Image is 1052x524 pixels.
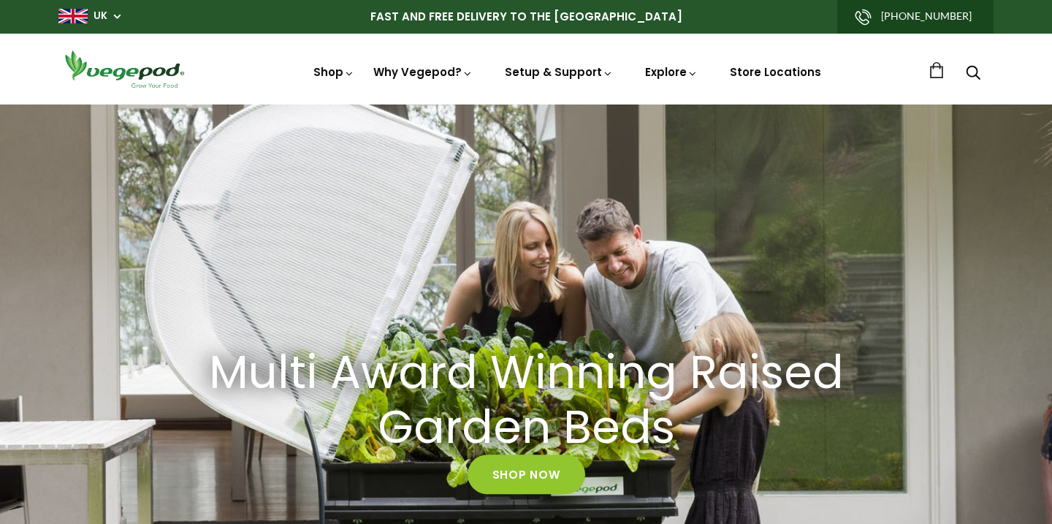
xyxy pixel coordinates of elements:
a: Shop Now [468,455,585,495]
a: Multi Award Winning Raised Garden Beds [179,346,873,455]
a: UK [94,9,107,23]
h2: Multi Award Winning Raised Garden Beds [197,346,855,455]
a: Store Locations [730,64,821,80]
img: gb_large.png [58,9,88,23]
a: Shop [313,64,354,80]
a: Explore [645,64,698,80]
a: Search [966,67,980,82]
a: Why Vegepod? [373,64,473,80]
img: Vegepod [58,48,190,90]
a: Setup & Support [505,64,613,80]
